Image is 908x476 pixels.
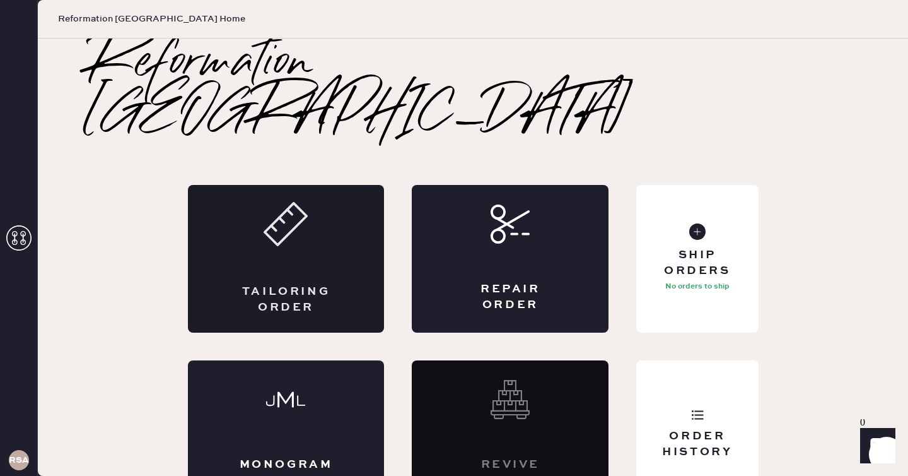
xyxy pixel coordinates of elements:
[646,429,748,460] div: Order History
[238,284,334,316] div: Tailoring Order
[848,419,902,473] iframe: Front Chat
[665,279,730,294] p: No orders to ship
[462,282,558,313] div: Repair Order
[646,247,748,279] div: Ship Orders
[9,456,29,465] h3: RSA
[58,13,245,25] span: Reformation [GEOGRAPHIC_DATA] Home
[88,39,858,140] h2: Reformation [GEOGRAPHIC_DATA]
